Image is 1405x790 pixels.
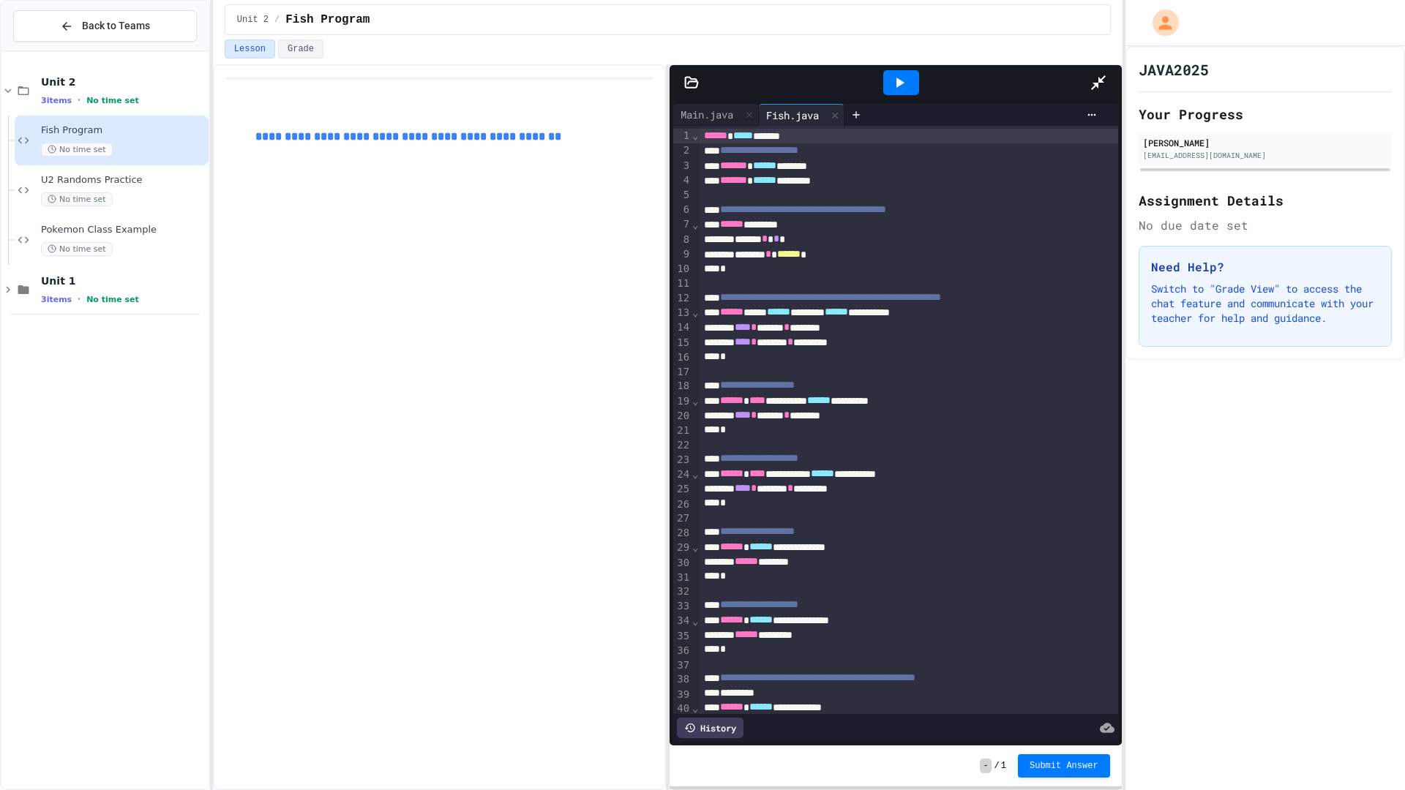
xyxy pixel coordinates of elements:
[82,18,150,34] span: Back to Teams
[1137,6,1183,39] div: My Account
[41,75,206,89] span: Unit 2
[41,224,206,236] span: Pokemon Class Example
[673,556,692,571] div: 30
[1139,59,1209,80] h1: JAVA2025
[673,644,692,658] div: 36
[673,438,692,453] div: 22
[673,409,692,424] div: 20
[673,497,692,512] div: 26
[673,233,692,247] div: 8
[673,107,741,122] div: Main.java
[1018,754,1110,778] button: Submit Answer
[41,295,72,304] span: 3 items
[673,159,692,173] div: 3
[78,94,80,106] span: •
[673,320,692,335] div: 14
[673,672,692,687] div: 38
[673,467,692,482] div: 24
[673,599,692,614] div: 33
[1139,190,1392,211] h2: Assignment Details
[1143,150,1387,161] div: [EMAIL_ADDRESS][DOMAIN_NAME]
[41,274,206,287] span: Unit 1
[237,14,269,26] span: Unit 2
[225,39,275,59] button: Lesson
[673,394,692,409] div: 19
[41,96,72,105] span: 3 items
[673,453,692,467] div: 23
[692,306,699,318] span: Fold line
[78,293,80,305] span: •
[673,350,692,365] div: 16
[41,124,206,137] span: Fish Program
[980,759,991,773] span: -
[692,468,699,480] span: Fold line
[1139,217,1392,234] div: No due date set
[673,688,692,702] div: 39
[673,276,692,291] div: 11
[692,541,699,553] span: Fold line
[673,173,692,188] div: 4
[673,306,692,320] div: 13
[673,571,692,585] div: 31
[673,584,692,599] div: 32
[1151,282,1379,326] p: Switch to "Grade View" to access the chat feature and communicate with your teacher for help and ...
[278,39,323,59] button: Grade
[86,295,139,304] span: No time set
[692,395,699,407] span: Fold line
[673,203,692,217] div: 6
[673,629,692,644] div: 35
[1151,258,1379,276] h3: Need Help?
[673,104,759,126] div: Main.java
[673,526,692,541] div: 28
[673,188,692,203] div: 5
[673,336,692,350] div: 15
[274,14,280,26] span: /
[86,96,139,105] span: No time set
[1143,136,1387,149] div: [PERSON_NAME]
[673,379,692,394] div: 18
[692,702,699,714] span: Fold line
[41,242,113,256] span: No time set
[677,718,743,738] div: History
[692,129,699,141] span: Fold line
[692,219,699,230] span: Fold line
[673,424,692,438] div: 21
[673,291,692,306] div: 12
[673,365,692,380] div: 17
[41,143,113,157] span: No time set
[759,108,826,123] div: Fish.java
[673,262,692,276] div: 10
[13,10,197,42] button: Back to Teams
[673,658,692,673] div: 37
[673,217,692,232] div: 7
[673,541,692,555] div: 29
[759,104,844,126] div: Fish.java
[673,614,692,628] div: 34
[41,192,113,206] span: No time set
[1030,760,1098,772] span: Submit Answer
[692,615,699,627] span: Fold line
[673,511,692,526] div: 27
[1139,104,1392,124] h2: Your Progress
[673,143,692,158] div: 2
[994,760,1000,772] span: /
[673,701,692,716] div: 40
[285,11,370,29] span: Fish Program
[673,247,692,262] div: 9
[1001,760,1006,772] span: 1
[41,174,206,187] span: U2 Randoms Practice
[673,482,692,497] div: 25
[673,129,692,143] div: 1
